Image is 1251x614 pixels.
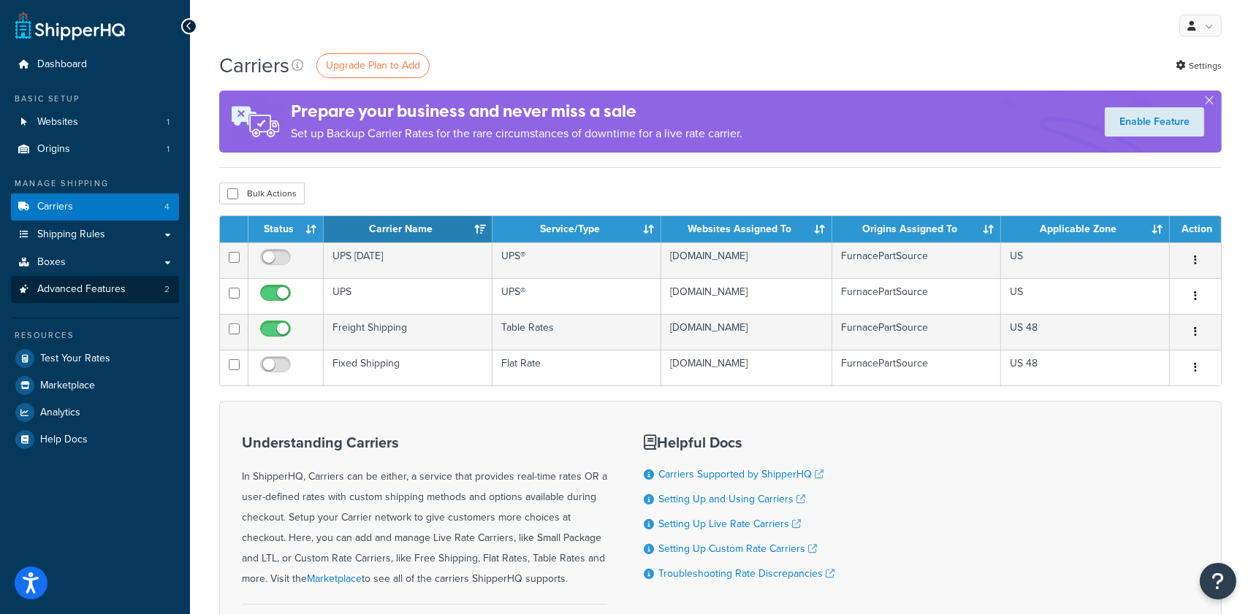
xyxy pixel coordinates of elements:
td: Flat Rate [493,350,661,385]
td: Freight Shipping [324,314,493,350]
div: In ShipperHQ, Carriers can be either, a service that provides real-time rates OR a user-defined r... [242,434,607,589]
span: Shipping Rules [37,229,105,241]
th: Service/Type: activate to sort column ascending [493,216,661,242]
th: Carrier Name: activate to sort column ascending [324,216,493,242]
td: US [1001,278,1170,314]
a: Marketplace [11,372,179,399]
td: US 48 [1001,350,1170,385]
span: 1 [167,143,170,156]
td: US 48 [1001,314,1170,350]
a: ShipperHQ Home [15,11,125,40]
h3: Helpful Docs [644,434,834,450]
a: Boxes [11,249,179,276]
td: FurnacePartSource [832,278,1001,314]
span: Test Your Rates [40,353,110,365]
a: Enable Feature [1105,107,1204,137]
td: UPS [DATE] [324,242,493,278]
a: Websites 1 [11,109,179,136]
li: Origins [11,136,179,163]
th: Applicable Zone: activate to sort column ascending [1001,216,1170,242]
a: Origins 1 [11,136,179,163]
li: Websites [11,109,179,136]
a: Analytics [11,399,179,426]
td: UPS [324,278,493,314]
a: Setting Up Custom Rate Carriers [658,541,817,556]
a: Shipping Rules [11,221,179,248]
span: Dashboard [37,58,87,71]
a: Upgrade Plan to Add [316,53,430,78]
th: Websites Assigned To: activate to sort column ascending [661,216,832,242]
span: Upgrade Plan to Add [326,58,420,73]
td: [DOMAIN_NAME] [661,350,832,385]
th: Action [1170,216,1221,242]
a: Carriers 4 [11,193,179,220]
li: Carriers [11,193,179,220]
h4: Prepare your business and never miss a sale [291,99,742,123]
td: FurnacePartSource [832,314,1001,350]
span: Analytics [40,407,80,419]
td: Table Rates [493,314,661,350]
th: Origins Assigned To: activate to sort column ascending [832,216,1001,242]
a: Help Docs [11,426,179,453]
th: Status: activate to sort column ascending [248,216,324,242]
td: FurnacePartSource [832,242,1001,278]
span: 1 [167,116,170,128]
td: UPS® [493,242,661,278]
span: Websites [37,116,78,128]
div: Manage Shipping [11,177,179,190]
span: Boxes [37,256,66,269]
td: US [1001,242,1170,278]
a: Setting Up and Using Carriers [658,491,805,507]
td: Fixed Shipping [324,350,493,385]
td: [DOMAIN_NAME] [661,242,832,278]
li: Advanced Features [11,276,179,303]
img: ad-rules-rateshop-fe6ec290ccb7230408bd80ed9643f0289d75e0ffd9eb532fc0e269fcd187b520.png [219,91,291,153]
a: Marketplace [307,571,362,586]
a: Troubleshooting Rate Discrepancies [658,566,834,581]
td: [DOMAIN_NAME] [661,314,832,350]
a: Advanced Features 2 [11,276,179,303]
span: 4 [164,201,170,213]
span: Marketplace [40,380,95,392]
span: 2 [164,283,170,296]
a: Settings [1176,55,1222,76]
a: Test Your Rates [11,345,179,372]
button: Open Resource Center [1200,563,1236,599]
td: FurnacePartSource [832,350,1001,385]
a: Carriers Supported by ShipperHQ [658,467,824,482]
a: Dashboard [11,51,179,78]
a: Setting Up Live Rate Carriers [658,516,801,532]
span: Origins [37,143,70,156]
span: Advanced Features [37,283,126,296]
h1: Carriers [219,51,289,80]
p: Set up Backup Carrier Rates for the rare circumstances of downtime for a live rate carrier. [291,123,742,144]
td: UPS® [493,278,661,314]
div: Resources [11,329,179,342]
h3: Understanding Carriers [242,434,607,450]
span: Help Docs [40,434,88,446]
span: Carriers [37,201,73,213]
div: Basic Setup [11,93,179,105]
button: Bulk Actions [219,183,305,204]
td: [DOMAIN_NAME] [661,278,832,314]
